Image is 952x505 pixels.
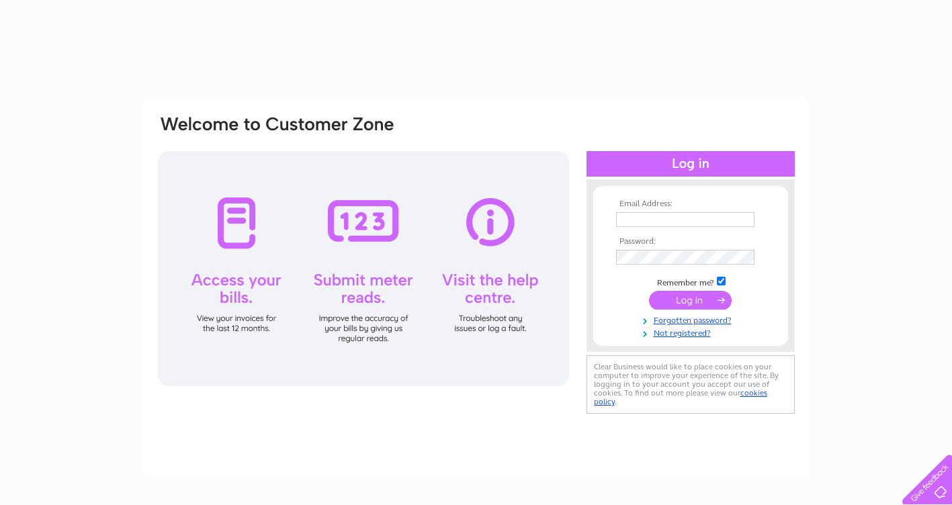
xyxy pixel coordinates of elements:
[594,388,767,406] a: cookies policy
[616,313,769,326] a: Forgotten password?
[613,199,769,209] th: Email Address:
[649,291,732,310] input: Submit
[613,275,769,288] td: Remember me?
[616,326,769,338] a: Not registered?
[587,355,795,414] div: Clear Business would like to place cookies on your computer to improve your experience of the sit...
[613,237,769,246] th: Password:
